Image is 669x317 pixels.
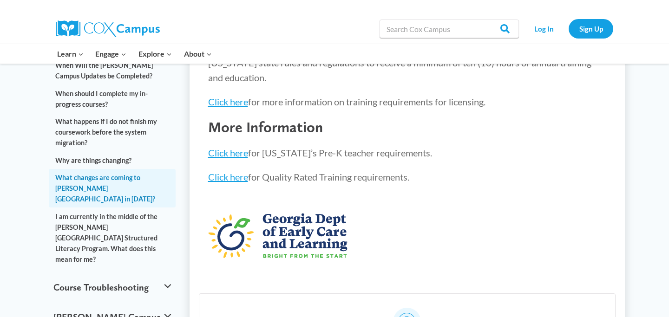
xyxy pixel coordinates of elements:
[380,19,519,38] input: Search Cox Campus
[524,19,564,38] a: Log In
[569,19,613,38] a: Sign Up
[49,169,176,208] a: What changes are coming to [PERSON_NAME][GEOGRAPHIC_DATA] in [DATE]?
[49,151,176,168] a: Why are things changing?
[524,19,613,38] nav: Secondary Navigation
[208,118,607,136] h3: More Information
[178,44,218,64] button: Child menu of About
[208,96,248,107] a: Click here
[51,44,217,64] nav: Primary Navigation
[49,84,176,112] a: When should I complete my in-progress courses?
[208,171,248,182] a: Click here
[208,169,607,184] p: for Quality Rated Training requirements.
[208,145,607,160] p: for [US_STATE]’s Pre-K teacher requirements.
[208,94,607,109] p: for more information on training requirements for licensing.
[49,207,176,268] a: I am currently in the middle of the [PERSON_NAME][GEOGRAPHIC_DATA] Structured Literacy Program. W...
[90,44,133,64] button: Child menu of Engage
[56,20,160,37] img: Cox Campus
[49,272,176,302] button: Course Troubleshooting
[51,44,90,64] button: Child menu of Learn
[132,44,178,64] button: Child menu of Explore
[49,113,176,152] a: What happens if I do not finish my coursework before the system migration?
[208,147,248,158] a: Click here
[49,57,176,84] a: When Will the [PERSON_NAME] Campus Updates be Completed?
